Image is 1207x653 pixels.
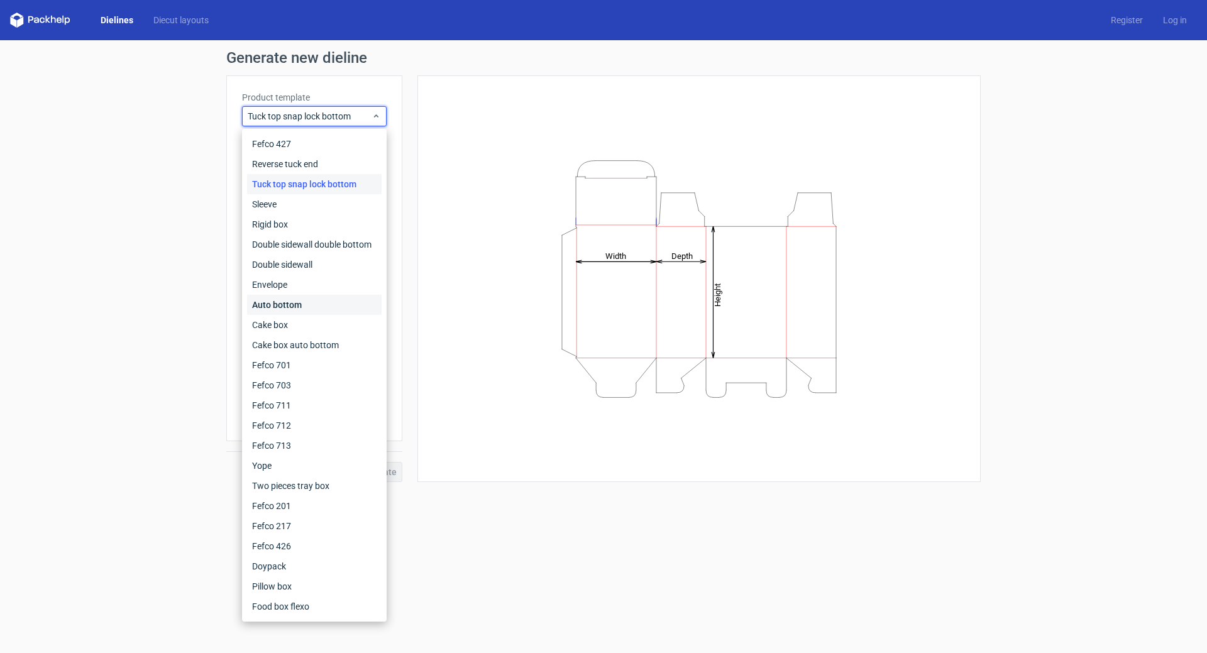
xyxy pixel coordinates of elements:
div: Fefco 703 [247,375,382,395]
span: Tuck top snap lock bottom [248,110,372,123]
label: Product template [242,91,387,104]
div: Fefco 713 [247,436,382,456]
div: Double sidewall double bottom [247,234,382,255]
div: Cake box auto bottom [247,335,382,355]
div: Auto bottom [247,295,382,315]
tspan: Width [605,251,626,260]
div: Rigid box [247,214,382,234]
a: Dielines [91,14,143,26]
tspan: Depth [671,251,693,260]
div: Tuck top snap lock bottom [247,174,382,194]
div: Double sidewall [247,255,382,275]
div: Reverse tuck end [247,154,382,174]
div: Fefco 201 [247,496,382,516]
a: Register [1101,14,1153,26]
h1: Generate new dieline [226,50,981,65]
div: Fefco 427 [247,134,382,154]
div: Fefco 701 [247,355,382,375]
div: Fefco 217 [247,516,382,536]
div: Yope [247,456,382,476]
div: Envelope [247,275,382,295]
div: Two pieces tray box [247,476,382,496]
div: Food box flexo [247,596,382,617]
a: Diecut layouts [143,14,219,26]
div: Pillow box [247,576,382,596]
div: Sleeve [247,194,382,214]
a: Log in [1153,14,1197,26]
tspan: Height [713,283,722,306]
div: Fefco 711 [247,395,382,415]
div: Fefco 712 [247,415,382,436]
div: Cake box [247,315,382,335]
div: Doypack [247,556,382,576]
div: Fefco 426 [247,536,382,556]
